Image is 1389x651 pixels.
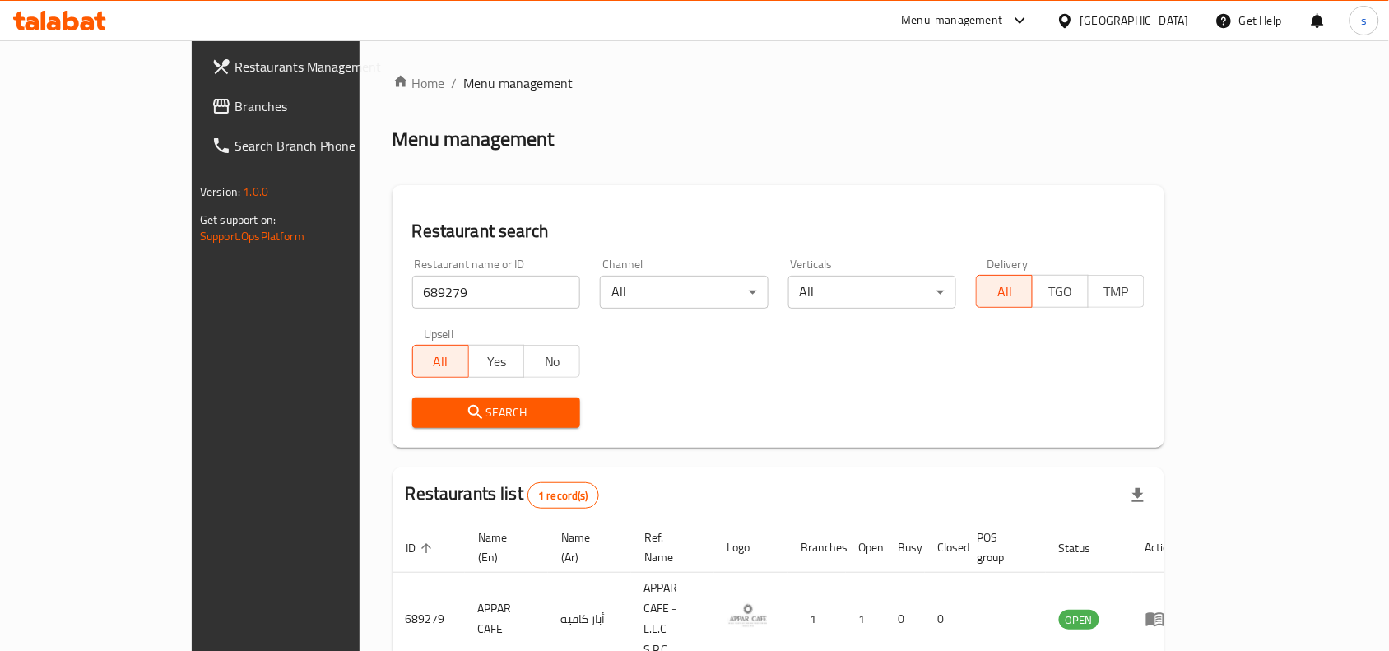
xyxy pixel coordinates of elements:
[200,209,276,230] span: Get support on:
[468,345,525,378] button: Yes
[727,595,769,636] img: APPAR CAFE
[902,11,1003,30] div: Menu-management
[452,73,458,93] li: /
[243,181,268,202] span: 1.0.0
[925,523,964,573] th: Closed
[412,345,469,378] button: All
[528,488,598,504] span: 1 record(s)
[406,538,437,558] span: ID
[425,402,568,423] span: Search
[1361,12,1367,30] span: s
[885,523,925,573] th: Busy
[976,275,1033,308] button: All
[1059,611,1099,630] span: OPEN
[406,481,599,509] h2: Restaurants list
[420,350,462,374] span: All
[235,96,411,116] span: Branches
[478,528,528,567] span: Name (En)
[978,528,1026,567] span: POS group
[1059,538,1113,558] span: Status
[1132,523,1189,573] th: Action
[1080,12,1189,30] div: [GEOGRAPHIC_DATA]
[235,57,411,77] span: Restaurants Management
[788,276,957,309] div: All
[846,523,885,573] th: Open
[200,226,304,247] a: Support.OpsPlatform
[235,136,411,156] span: Search Branch Phone
[1145,609,1176,629] div: Menu
[198,126,424,165] a: Search Branch Phone
[412,219,1145,244] h2: Restaurant search
[412,276,581,309] input: Search for restaurant name or ID..
[424,328,454,340] label: Upsell
[412,398,581,428] button: Search
[788,523,846,573] th: Branches
[523,345,580,378] button: No
[714,523,788,573] th: Logo
[393,126,555,152] h2: Menu management
[1095,280,1138,304] span: TMP
[1118,476,1158,515] div: Export file
[527,482,599,509] div: Total records count
[1088,275,1145,308] button: TMP
[600,276,769,309] div: All
[198,47,424,86] a: Restaurants Management
[1059,610,1099,630] div: OPEN
[1039,280,1082,304] span: TGO
[561,528,611,567] span: Name (Ar)
[464,73,574,93] span: Menu management
[531,350,574,374] span: No
[987,258,1029,270] label: Delivery
[476,350,518,374] span: Yes
[198,86,424,126] a: Branches
[1032,275,1089,308] button: TGO
[983,280,1026,304] span: All
[200,181,240,202] span: Version:
[644,528,694,567] span: Ref. Name
[393,73,1164,93] nav: breadcrumb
